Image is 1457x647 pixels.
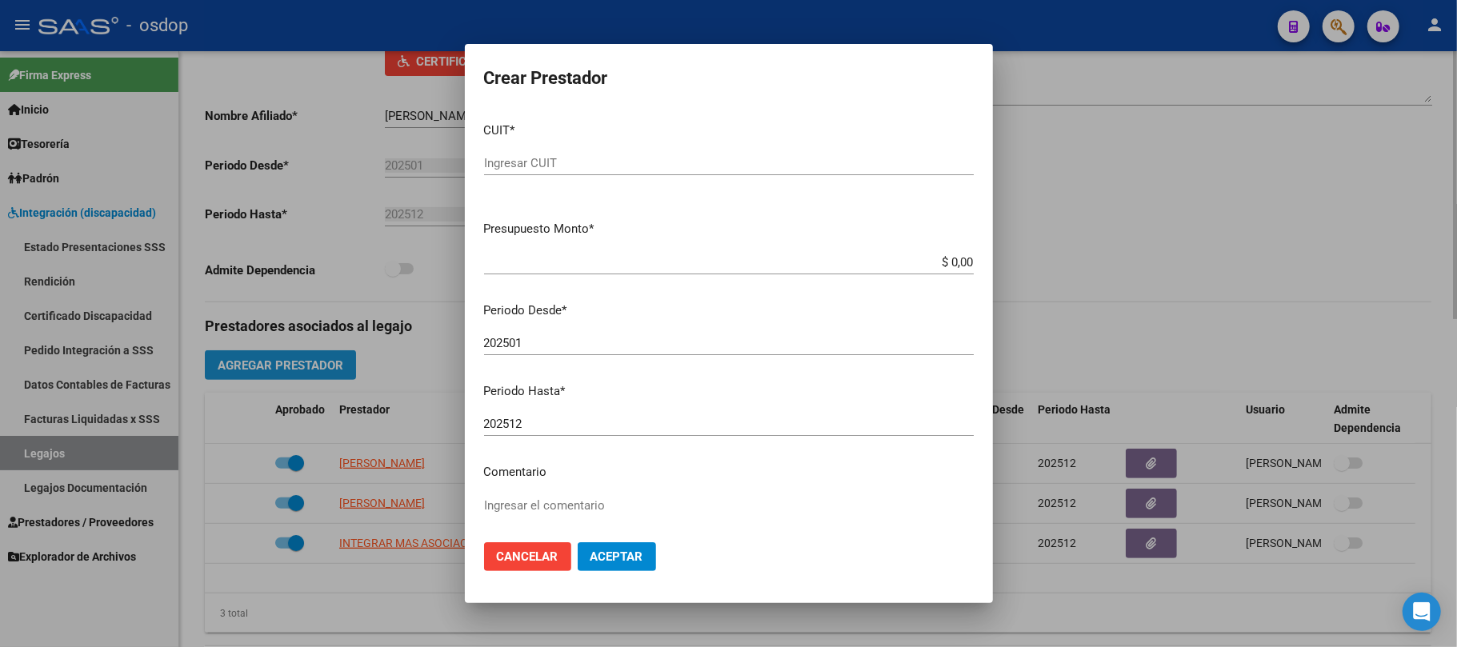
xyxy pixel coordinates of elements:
p: Periodo Desde [484,302,974,320]
button: Cancelar [484,542,571,571]
span: Aceptar [590,549,643,564]
p: CUIT [484,122,974,140]
p: Periodo Hasta [484,382,974,401]
p: Comentario [484,463,974,481]
h2: Crear Prestador [484,63,974,94]
span: Cancelar [497,549,558,564]
p: Presupuesto Monto [484,220,974,238]
button: Aceptar [578,542,656,571]
div: Open Intercom Messenger [1403,593,1441,631]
